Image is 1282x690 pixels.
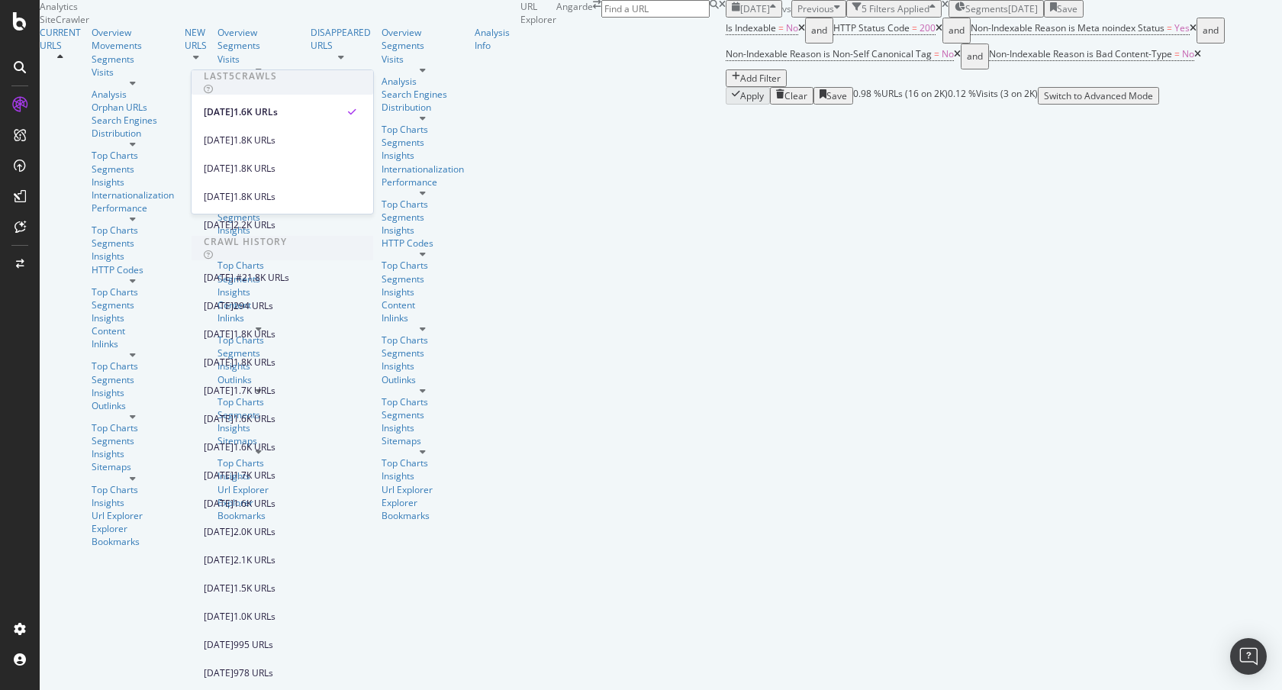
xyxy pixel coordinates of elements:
span: = [778,21,784,34]
a: Segments [382,408,464,421]
a: Top Charts [92,360,174,372]
span: No [942,47,954,60]
div: [DATE] #2 [204,271,247,285]
div: 294 URLs [234,299,273,313]
a: Search Engines [382,88,447,101]
a: DISAPPEARED URLS [311,26,371,52]
div: Visits [217,53,300,66]
div: and [1203,20,1219,41]
div: Insights [92,311,174,324]
div: Top Charts [382,395,464,408]
div: [DATE] [204,412,234,426]
div: [DATE] [204,327,234,341]
a: Top Charts [382,123,464,136]
a: Segments [382,347,464,360]
span: Non-Indexable Reason is Bad Content-Type [989,47,1172,60]
a: Search Engines [92,114,157,127]
div: [DATE] [204,105,234,119]
div: Clear [784,89,807,102]
div: Insights [382,360,464,372]
button: and [805,18,833,44]
a: HTTP Codes [382,237,464,250]
div: Segments [92,237,174,250]
a: Analysis Info [475,26,510,52]
span: Non-Indexable Reason is Meta noindex Status [971,21,1164,34]
div: 1.6K URLs [234,105,278,119]
button: and [942,18,971,44]
span: Previous [797,2,834,15]
a: Overview [92,26,174,39]
a: NEW URLS [185,26,207,52]
span: Segments [965,2,1008,15]
button: Switch to Advanced Mode [1038,87,1159,105]
div: [DATE] [204,525,234,539]
div: Insights [382,469,464,482]
div: [DATE] [204,299,234,313]
a: Segments [92,163,174,176]
a: Insights [382,149,464,162]
div: 2.2K URLs [234,218,275,232]
a: Segments [382,136,464,149]
div: 2.0K URLs [234,525,275,539]
div: Segments [92,298,174,311]
div: Segments [382,272,464,285]
a: Inlinks [92,337,174,350]
a: Explorer Bookmarks [382,496,464,522]
a: Segments [92,434,174,447]
div: 0.98 % URLs ( 16 on 2K ) [853,87,948,105]
span: = [1167,21,1172,34]
div: 1.8K URLs [234,190,275,204]
a: Top Charts [382,259,464,272]
div: Outlinks [92,399,174,412]
div: [DATE] [204,440,234,454]
button: and [1197,18,1225,44]
a: Segments [92,373,174,386]
div: 1.8K URLs [234,162,275,176]
div: Insights [382,224,464,237]
a: Insights [92,386,174,399]
button: Add Filter [726,69,787,87]
div: and [949,20,965,41]
div: [DATE] [204,582,234,595]
a: Visits [92,66,174,79]
div: Orphan URLs [92,101,174,114]
div: and [811,20,827,41]
a: Overview [382,26,464,39]
div: Last 5 Crawls [204,69,277,82]
a: Top Charts [92,149,174,162]
a: Insights [92,496,174,509]
div: 1.8K URLs [234,327,275,341]
div: Content [382,298,464,311]
div: Top Charts [92,483,174,496]
div: 5 Filters Applied [862,2,929,15]
div: Url Explorer [382,483,464,496]
div: Explorer Bookmarks [92,522,174,548]
div: 1.5K URLs [234,582,275,595]
div: 0.12 % Visits ( 3 on 2K ) [948,87,1038,105]
div: 2.1K URLs [234,553,275,567]
a: Internationalization [382,163,464,176]
div: 978 URLs [234,666,273,680]
a: Insights [92,176,174,189]
div: Top Charts [92,285,174,298]
div: [DATE] [204,638,234,652]
a: Movements [92,39,174,52]
div: Outlinks [382,373,464,386]
div: 1.6K URLs [234,497,275,511]
a: Insights [382,285,464,298]
div: Overview [217,26,300,39]
button: Save [813,87,853,105]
